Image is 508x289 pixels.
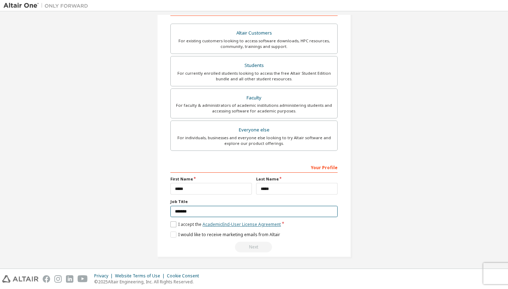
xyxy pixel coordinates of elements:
[54,275,62,283] img: instagram.svg
[175,93,333,103] div: Faculty
[94,279,203,285] p: © 2025 Altair Engineering, Inc. All Rights Reserved.
[170,242,338,252] div: Read and acccept EULA to continue
[175,135,333,146] div: For individuals, businesses and everyone else looking to try Altair software and explore our prod...
[167,273,203,279] div: Cookie Consent
[256,176,338,182] label: Last Name
[66,275,73,283] img: linkedin.svg
[170,199,338,204] label: Job Title
[170,221,281,227] label: I accept the
[170,232,280,238] label: I would like to receive marketing emails from Altair
[4,2,92,9] img: Altair One
[43,275,50,283] img: facebook.svg
[175,70,333,82] div: For currently enrolled students looking to access the free Altair Student Edition bundle and all ...
[175,103,333,114] div: For faculty & administrators of academic institutions administering students and accessing softwa...
[202,221,281,227] a: Academic End-User License Agreement
[175,28,333,38] div: Altair Customers
[175,61,333,70] div: Students
[175,38,333,49] div: For existing customers looking to access software downloads, HPC resources, community, trainings ...
[78,275,88,283] img: youtube.svg
[94,273,115,279] div: Privacy
[175,125,333,135] div: Everyone else
[115,273,167,279] div: Website Terms of Use
[2,275,38,283] img: altair_logo.svg
[170,161,338,173] div: Your Profile
[170,176,252,182] label: First Name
